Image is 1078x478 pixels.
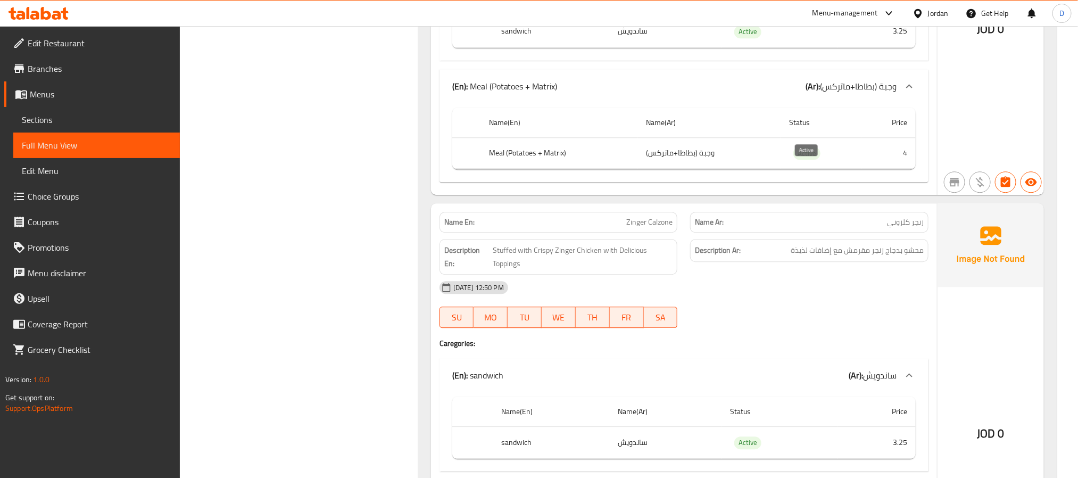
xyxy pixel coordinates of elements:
span: وجبة (بطاطا+ماتركس) [820,78,897,94]
a: Choice Groups [4,184,180,209]
table: choices table [452,108,916,170]
span: Edit Menu [22,164,171,177]
a: Edit Menu [13,158,180,184]
a: Menus [4,81,180,107]
span: FR [614,310,640,325]
th: Name(En) [493,397,609,427]
a: Coverage Report [4,311,180,337]
span: Menus [30,88,171,101]
div: (En): sandwich(Ar):ساندويش [440,358,928,392]
th: Price [861,108,916,138]
div: (En): Meal (Potatoes + Matrix)(Ar):وجبة (بطاطا+ماتركس) [440,69,928,103]
a: Upsell [4,286,180,311]
div: Jordan [928,7,949,19]
span: SA [648,310,674,325]
span: Active [734,436,761,449]
button: SU [440,307,474,328]
a: Support.OpsPlatform [5,401,73,415]
a: Promotions [4,235,180,260]
p: sandwich [452,369,503,382]
h4: Caregories: [440,338,928,349]
span: Active [793,147,820,160]
td: ساندويش [609,16,722,47]
span: TH [580,310,606,325]
th: Name(Ar) [609,397,722,427]
span: زنجر كلزوني [887,217,924,228]
b: (Ar): [806,78,820,94]
td: وجبة (بطاطا+ماتركس) [638,137,781,169]
button: Not branch specific item [944,171,965,193]
button: Has choices [995,171,1016,193]
button: TH [576,307,610,328]
button: TU [508,307,542,328]
span: Stuffed with Crispy Zinger Chicken with Delicious Toppings [493,244,673,270]
span: JOD [977,19,996,39]
table: choices table [452,397,916,459]
th: Meal (Potatoes + Matrix) [480,137,637,169]
th: Name(Ar) [638,108,781,138]
a: Grocery Checklist [4,337,180,362]
span: WE [546,310,571,325]
span: D [1059,7,1064,19]
span: TU [512,310,537,325]
span: Edit Restaurant [28,37,171,50]
button: FR [610,307,644,328]
span: Zinger Calzone [626,217,673,228]
span: Choice Groups [28,190,171,203]
span: JOD [977,423,996,444]
div: Menu-management [812,7,878,20]
span: 0 [998,19,1004,39]
b: (Ar): [849,367,863,383]
button: WE [542,307,576,328]
th: sandwich [493,16,609,47]
button: SA [644,307,678,328]
td: ساندويش [609,427,722,458]
span: Full Menu View [22,139,171,152]
span: Promotions [28,241,171,254]
span: 0 [998,423,1004,444]
span: محشو بدجاج زنجر مقرمش مع إضافات لذيذة [791,244,924,257]
strong: Description En: [444,244,491,270]
th: Status [722,397,837,427]
a: Edit Restaurant [4,30,180,56]
a: Menu disclaimer [4,260,180,286]
p: Meal (Potatoes + Matrix) [452,80,558,93]
b: (En): [452,78,468,94]
span: [DATE] 12:50 PM [449,283,508,293]
span: Coupons [28,216,171,228]
span: Sections [22,113,171,126]
a: Coupons [4,209,180,235]
button: Available [1021,171,1042,193]
a: Sections [13,107,180,133]
td: 3.25 [838,16,916,47]
span: ساندويش [863,367,897,383]
span: Coverage Report [28,318,171,331]
th: Status [781,108,861,138]
td: 4 [861,137,916,169]
span: Upsell [28,292,171,305]
span: MO [478,310,503,325]
b: (En): [452,367,468,383]
span: 1.0.0 [33,373,49,386]
span: Menu disclaimer [28,267,171,279]
strong: Name Ar: [695,217,724,228]
span: SU [444,310,470,325]
th: Name(En) [480,108,637,138]
strong: Name En: [444,217,475,228]
strong: Description Ar: [695,244,741,257]
button: MO [474,307,508,328]
button: Purchased item [969,171,991,193]
span: Grocery Checklist [28,343,171,356]
td: 3.25 [838,427,916,458]
span: Version: [5,373,31,386]
a: Branches [4,56,180,81]
th: Price [838,397,916,427]
span: Get support on: [5,391,54,405]
a: Full Menu View [13,133,180,158]
img: Ae5nvW7+0k+MAAAAAElFTkSuQmCC [938,203,1044,286]
th: sandwich [493,427,609,458]
span: Branches [28,62,171,75]
span: Active [734,26,761,38]
div: Active [734,436,761,449]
